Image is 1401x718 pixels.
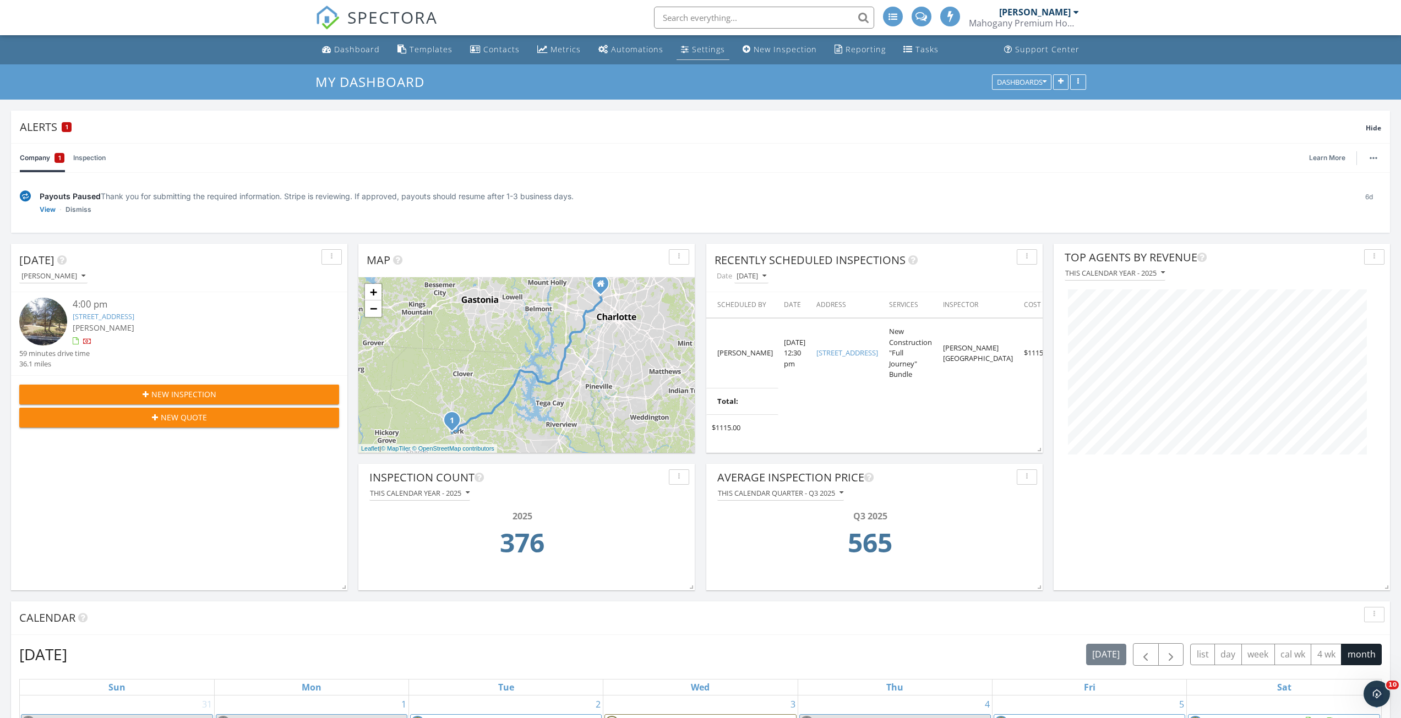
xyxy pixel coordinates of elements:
a: Go to September 4, 2025 [983,695,992,713]
a: Friday [1082,679,1098,695]
div: Alerts [20,119,1366,134]
a: Support Center [1000,40,1084,60]
div: 315 New St, York, SC 29745 [452,420,459,426]
button: day [1214,644,1242,665]
span: Hide [1366,123,1381,133]
div: 209 N. Dakota St, Charlotte NC 28216 [601,283,607,290]
span: Recently Scheduled Inspections [715,253,906,267]
a: New Inspection [738,40,821,60]
a: Sunday [106,679,128,695]
div: Dashboards [997,78,1046,86]
h2: [DATE] [19,643,67,665]
div: Reporting [846,44,886,54]
div: Templates [410,44,453,54]
div: 36.1 miles [19,359,90,369]
button: [PERSON_NAME] [19,269,88,284]
button: This calendar year - 2025 [369,486,470,501]
a: 4:00 pm [STREET_ADDRESS] [PERSON_NAME] 59 minutes drive time 36.1 miles [19,298,339,369]
button: Previous month [1133,643,1159,666]
span: [DATE] [19,253,54,267]
img: streetview [19,298,67,346]
a: Inspection [73,144,106,172]
a: Tuesday [496,679,516,695]
a: Templates [393,40,457,60]
div: Q3 2025 [721,509,1020,523]
i: 1 [450,417,454,425]
div: Tasks [915,44,939,54]
div: Inspection Count [369,469,664,486]
a: Metrics [533,40,585,60]
div: 59 minutes drive time [19,348,90,359]
span: New Inspection [151,388,216,400]
th: Cost [1018,292,1064,318]
a: Wednesday [689,679,712,695]
button: cal wk [1274,644,1312,665]
td: $1115.00 [706,414,778,441]
div: 6d [1356,190,1381,215]
img: under-review-2fe708636b114a7f4b8d.svg [20,190,31,202]
a: Go to September 3, 2025 [788,695,798,713]
th: Address [811,292,884,318]
button: 4 wk [1311,644,1342,665]
span: New Quote [161,412,207,423]
a: Learn More [1309,152,1352,163]
a: Go to September 2, 2025 [593,695,603,713]
button: This calendar year - 2025 [1065,266,1165,281]
span: 1 [66,123,68,131]
a: View [40,204,56,215]
img: ellipsis-632cfdd7c38ec3a7d453.svg [1370,157,1377,159]
div: Settings [692,44,725,54]
a: Go to August 31, 2025 [200,695,214,713]
button: New Inspection [19,385,339,404]
div: This calendar year - 2025 [370,489,470,497]
a: Go to September 1, 2025 [399,695,408,713]
td: [PERSON_NAME][GEOGRAPHIC_DATA] [937,318,1018,388]
a: Thursday [884,679,906,695]
button: This calendar quarter - Q3 2025 [717,486,844,501]
a: Reporting [830,40,890,60]
td: 376 [373,523,672,569]
button: week [1241,644,1275,665]
div: Mahogany Premium Home Inspections [969,18,1079,29]
div: Support Center [1015,44,1080,54]
td: 564.88 [721,523,1020,569]
th: Scheduled By [706,292,778,318]
a: Leaflet [361,445,379,452]
b: Total: [717,396,738,407]
a: Company [20,144,64,172]
label: Date [715,268,734,283]
span: 10 [1386,681,1399,689]
a: Zoom out [365,300,381,317]
div: Top Agents by Revenue [1065,249,1360,266]
a: Dismiss [66,204,91,215]
button: month [1341,644,1382,665]
a: SPECTORA [315,15,438,38]
div: Average Inspection Price [717,469,1012,486]
a: © OpenStreetMap contributors [412,445,494,452]
img: The Best Home Inspection Software - Spectora [315,6,340,30]
div: Metrics [550,44,581,54]
div: [DATE] [737,272,766,280]
a: Contacts [466,40,524,60]
span: Map [367,253,390,267]
td: [PERSON_NAME] [706,318,778,388]
div: 4:00 pm [73,298,313,311]
a: Go to September 5, 2025 [1177,695,1186,713]
button: Next month [1158,643,1184,666]
a: Dashboard [318,40,384,60]
input: Search everything... [654,7,874,29]
th: Inspector [937,292,1018,318]
button: Dashboards [992,74,1051,90]
td: New Construction "Full Journey" Bundle [884,318,937,388]
a: Zoom in [365,284,381,300]
div: 2025 [373,509,672,523]
span: Payouts Paused [40,191,101,201]
a: Saturday [1275,679,1294,695]
span: SPECTORA [347,6,438,29]
td: [DATE] 12:30 pm [778,318,811,388]
button: [DATE] [734,269,768,284]
button: [DATE] [1086,644,1126,665]
div: Thank you for submitting the required information. Stripe is reviewing. If approved, payouts shou... [40,190,1348,202]
div: New Inspection [754,44,817,54]
a: Monday [299,679,324,695]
